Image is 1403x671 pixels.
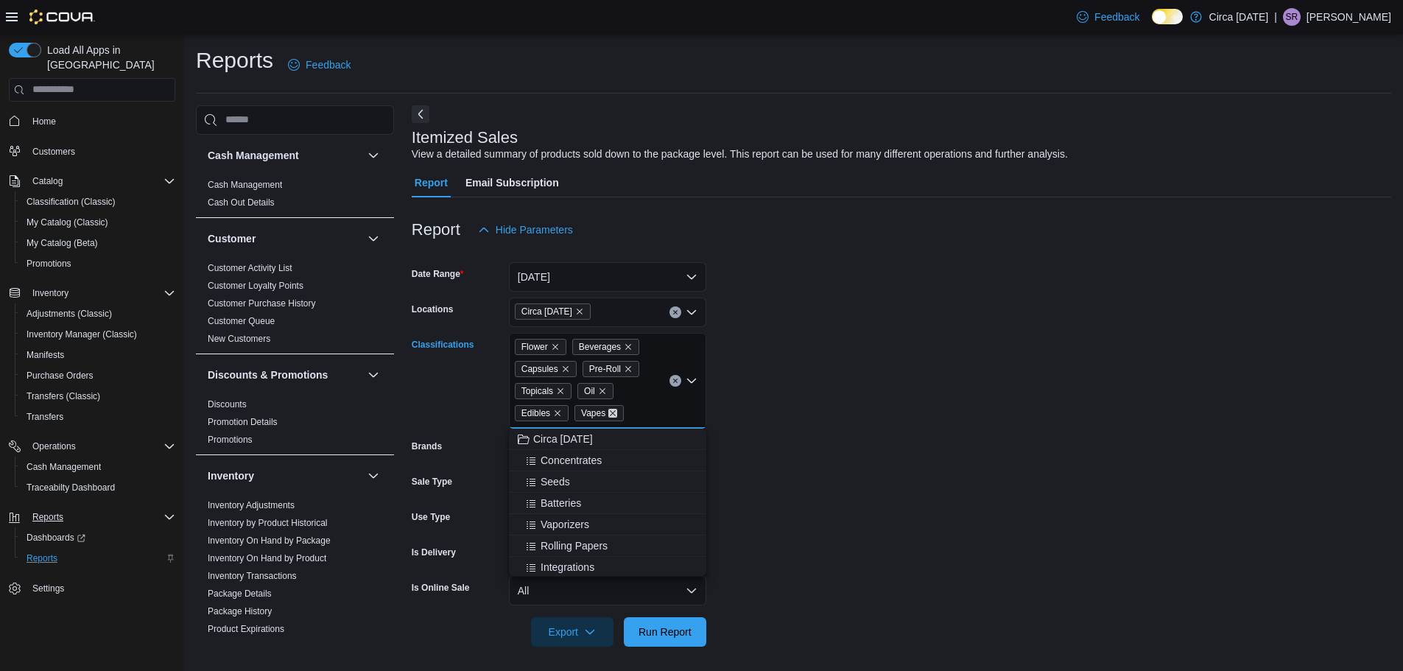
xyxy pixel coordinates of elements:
span: My Catalog (Classic) [21,214,175,231]
button: Inventory [27,284,74,302]
a: Transfers (Classic) [21,387,106,405]
button: Cash Management [15,457,181,477]
button: Next [412,105,429,123]
a: Purchase Orders [21,367,99,384]
span: Dark Mode [1152,24,1153,25]
button: Clear input [669,306,681,318]
a: Package History [208,606,272,616]
a: Product Expirations [208,624,284,634]
label: Date Range [412,268,464,280]
button: Export [531,617,613,647]
span: Promotions [27,258,71,270]
button: Open list of options [686,306,697,318]
p: [PERSON_NAME] [1307,8,1391,26]
div: Sydney Robson [1283,8,1301,26]
span: Inventory Transactions [208,570,297,582]
button: Vaporizers [509,514,706,535]
button: Remove Circa 1818 from selection in this group [575,307,584,316]
span: Reports [21,549,175,567]
span: Customer Queue [208,315,275,327]
h3: Itemized Sales [412,129,518,147]
a: Inventory On Hand by Package [208,535,331,546]
label: Is Delivery [412,547,456,558]
a: My Catalog (Classic) [21,214,114,231]
label: Use Type [412,511,450,523]
a: Promotions [208,435,253,445]
span: Package Details [208,588,272,600]
span: My Catalog (Classic) [27,217,108,228]
span: Run Report [639,625,692,639]
span: Settings [27,579,175,597]
span: Cash Management [208,179,282,191]
a: Customer Activity List [208,263,292,273]
button: Integrations [509,557,706,578]
span: Feedback [306,57,351,72]
div: Discounts & Promotions [196,396,394,454]
label: Brands [412,440,442,452]
span: Adjustments (Classic) [21,305,175,323]
span: Cash Out Details [208,197,275,208]
button: Close list of options [686,375,697,387]
button: Remove Pre-Roll from selection in this group [624,365,633,373]
a: Dashboards [15,527,181,548]
span: Email Subscription [465,168,559,197]
span: Load All Apps in [GEOGRAPHIC_DATA] [41,43,175,72]
span: Discounts [208,398,247,410]
span: Customer Activity List [208,262,292,274]
label: Is Online Sale [412,582,470,594]
a: Promotions [21,255,77,273]
a: Settings [27,580,70,597]
span: Hide Parameters [496,222,573,237]
span: Feedback [1094,10,1139,24]
span: Transfers [27,411,63,423]
button: Remove Beverages from selection in this group [624,342,633,351]
span: Classification (Classic) [27,196,116,208]
a: Manifests [21,346,70,364]
span: Transfers [21,408,175,426]
button: Remove Edibles from selection in this group [553,409,562,418]
span: Manifests [27,349,64,361]
button: Purchase Orders [15,365,181,386]
span: New Customers [208,333,270,345]
span: Topicals [521,384,553,398]
button: Rolling Papers [509,535,706,557]
button: Manifests [15,345,181,365]
a: Cash Management [208,180,282,190]
span: Edibles [521,406,550,421]
span: Dashboards [27,532,85,544]
p: | [1274,8,1277,26]
div: View a detailed summary of products sold down to the package level. This report can be used for m... [412,147,1068,162]
span: Inventory On Hand by Product [208,552,326,564]
button: Remove Flower from selection in this group [551,342,560,351]
span: Catalog [27,172,175,190]
button: Remove Capsules from selection in this group [561,365,570,373]
p: Circa [DATE] [1209,8,1269,26]
span: Promotion Details [208,416,278,428]
button: Reports [3,507,181,527]
button: My Catalog (Classic) [15,212,181,233]
span: Catalog [32,175,63,187]
h3: Cash Management [208,148,299,163]
button: Batteries [509,493,706,514]
input: Dark Mode [1152,9,1183,24]
span: Seeds [541,474,570,489]
span: My Catalog (Beta) [21,234,175,252]
span: Inventory Adjustments [208,499,295,511]
span: Inventory [32,287,68,299]
span: Pre-Roll [589,362,621,376]
button: Operations [3,436,181,457]
span: Circa [DATE] [533,432,593,446]
span: Traceabilty Dashboard [27,482,115,493]
span: Operations [27,438,175,455]
span: Concentrates [541,453,602,468]
span: SR [1286,8,1298,26]
a: Dashboards [21,529,91,547]
label: Classifications [412,339,474,351]
a: Inventory Adjustments [208,500,295,510]
a: Customer Purchase History [208,298,316,309]
span: Circa 1818 [515,303,591,320]
button: Customers [3,141,181,162]
span: Pre-Roll [583,361,639,377]
h1: Reports [196,46,273,75]
img: Cova [29,10,95,24]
